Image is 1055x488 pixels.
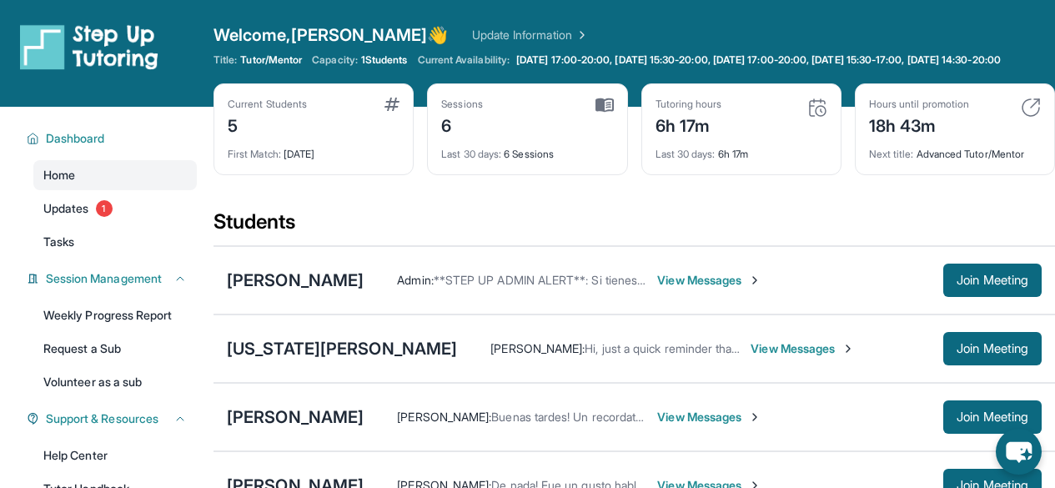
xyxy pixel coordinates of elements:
[33,300,197,330] a: Weekly Progress Report
[33,227,197,257] a: Tasks
[869,98,969,111] div: Hours until promotion
[472,27,589,43] a: Update Information
[656,138,827,161] div: 6h 17m
[33,334,197,364] a: Request a Sub
[441,111,483,138] div: 6
[841,342,855,355] img: Chevron-Right
[33,367,197,397] a: Volunteer as a sub
[656,98,722,111] div: Tutoring hours
[957,344,1028,354] span: Join Meeting
[418,53,510,67] span: Current Availability:
[39,130,187,147] button: Dashboard
[748,410,761,424] img: Chevron-Right
[39,270,187,287] button: Session Management
[869,111,969,138] div: 18h 43m
[20,23,158,70] img: logo
[43,200,89,217] span: Updates
[214,23,449,47] span: Welcome, [PERSON_NAME] 👋
[228,98,307,111] div: Current Students
[441,148,501,160] span: Last 30 days :
[572,27,589,43] img: Chevron Right
[1021,98,1041,118] img: card
[33,160,197,190] a: Home
[996,429,1042,475] button: chat-button
[227,405,364,429] div: [PERSON_NAME]
[441,98,483,111] div: Sessions
[46,410,158,427] span: Support & Resources
[39,410,187,427] button: Support & Resources
[228,111,307,138] div: 5
[46,270,162,287] span: Session Management
[513,53,1004,67] a: [DATE] 17:00-20:00, [DATE] 15:30-20:00, [DATE] 17:00-20:00, [DATE] 15:30-17:00, [DATE] 14:30-20:00
[312,53,358,67] span: Capacity:
[33,440,197,470] a: Help Center
[228,148,281,160] span: First Match :
[43,234,74,250] span: Tasks
[807,98,827,118] img: card
[214,209,1055,245] div: Students
[227,337,457,360] div: [US_STATE][PERSON_NAME]
[516,53,1001,67] span: [DATE] 17:00-20:00, [DATE] 15:30-20:00, [DATE] 17:00-20:00, [DATE] 15:30-17:00, [DATE] 14:30-20:00
[46,130,105,147] span: Dashboard
[751,340,855,357] span: View Messages
[869,148,914,160] span: Next title :
[656,148,716,160] span: Last 30 days :
[657,409,761,425] span: View Messages
[227,269,364,292] div: [PERSON_NAME]
[490,341,585,355] span: [PERSON_NAME] :
[748,274,761,287] img: Chevron-Right
[214,53,237,67] span: Title:
[441,138,613,161] div: 6 Sessions
[228,138,399,161] div: [DATE]
[384,98,399,111] img: card
[595,98,614,113] img: card
[96,200,113,217] span: 1
[943,400,1042,434] button: Join Meeting
[943,264,1042,297] button: Join Meeting
[957,412,1028,422] span: Join Meeting
[656,111,722,138] div: 6h 17m
[957,275,1028,285] span: Join Meeting
[397,273,433,287] span: Admin :
[361,53,408,67] span: 1 Students
[33,194,197,224] a: Updates1
[240,53,302,67] span: Tutor/Mentor
[43,167,75,184] span: Home
[657,272,761,289] span: View Messages
[397,410,491,424] span: [PERSON_NAME] :
[869,138,1041,161] div: Advanced Tutor/Mentor
[943,332,1042,365] button: Join Meeting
